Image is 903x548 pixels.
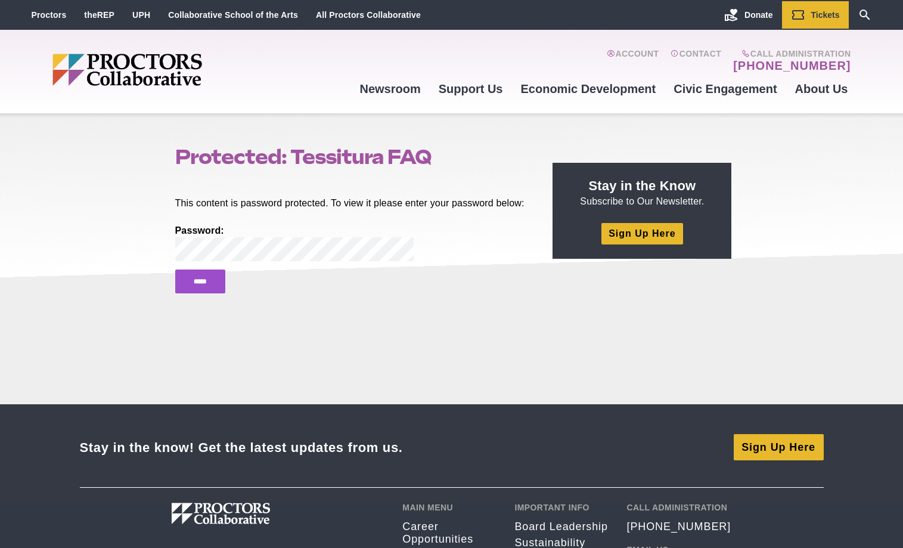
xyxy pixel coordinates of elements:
[567,177,717,208] p: Subscribe to Our Newsletter.
[734,434,824,460] a: Sign Up Here
[786,73,857,105] a: About Us
[175,197,526,210] p: This content is password protected. To view it please enter your password below:
[626,521,731,533] a: [PHONE_NUMBER]
[168,10,298,20] a: Collaborative School of the Arts
[514,503,609,512] h2: Important Info
[601,223,682,244] a: Sign Up Here
[589,178,696,193] strong: Stay in the Know
[172,503,333,524] img: Proctors logo
[316,10,421,20] a: All Proctors Collaborative
[849,1,881,29] a: Search
[671,49,721,73] a: Contact
[730,49,851,58] span: Call Administration
[80,439,403,456] div: Stay in the know! Get the latest updates from us.
[665,73,786,105] a: Civic Engagement
[175,224,526,261] label: Password:
[84,10,114,20] a: theREP
[402,521,497,546] a: Career opportunities
[350,73,429,105] a: Newsroom
[32,10,67,20] a: Proctors
[715,1,781,29] a: Donate
[175,145,526,168] h1: Protected: Tessitura FAQ
[514,521,609,533] a: Board Leadership
[626,503,731,512] h2: Call Administration
[811,10,840,20] span: Tickets
[175,237,414,261] input: Password:
[512,73,665,105] a: Economic Development
[52,54,294,86] img: Proctors logo
[733,58,851,73] a: [PHONE_NUMBER]
[132,10,150,20] a: UPH
[744,10,772,20] span: Donate
[430,73,512,105] a: Support Us
[782,1,849,29] a: Tickets
[607,49,659,73] a: Account
[402,503,497,512] h2: Main Menu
